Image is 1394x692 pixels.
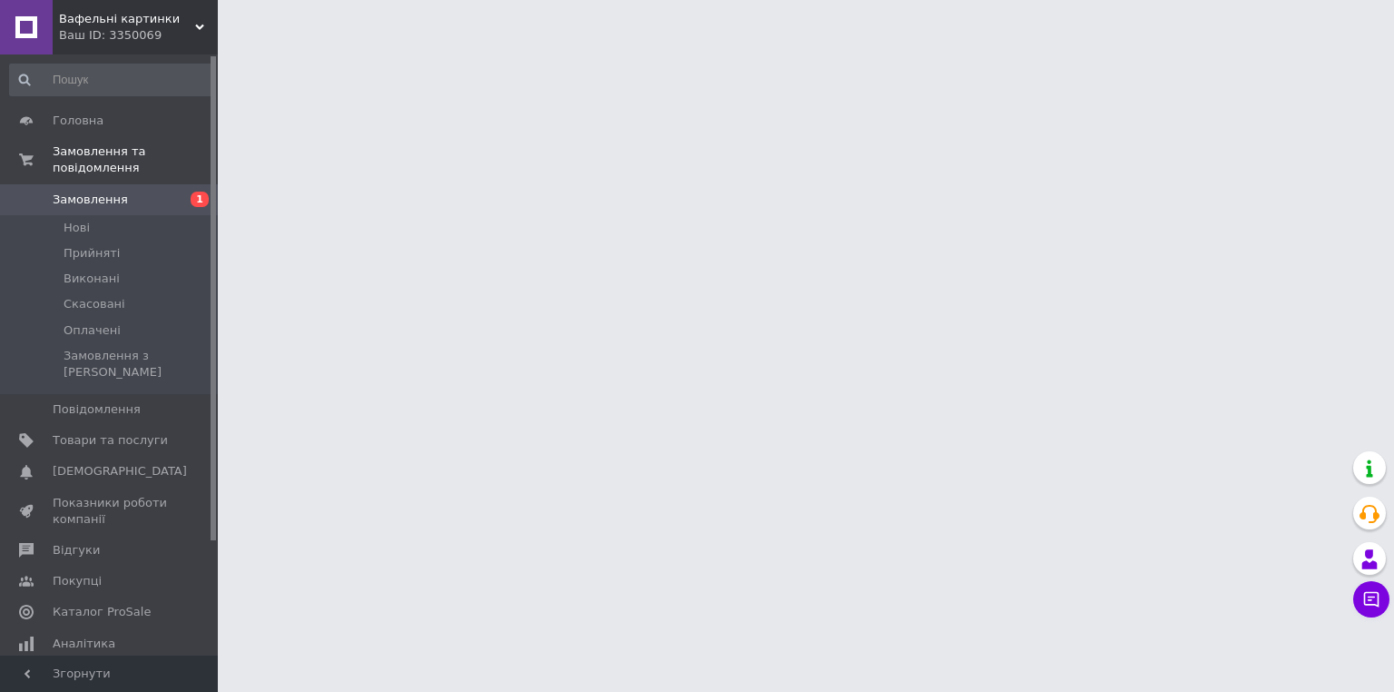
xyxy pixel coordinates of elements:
span: Скасовані [64,296,125,312]
span: Прийняті [64,245,120,262]
span: Оплачені [64,322,121,339]
span: Повідомлення [53,401,141,418]
span: Покупці [53,573,102,589]
span: Товари та послуги [53,432,168,449]
span: Вафельні картинки [59,11,195,27]
span: Показники роботи компанії [53,495,168,528]
span: Нові [64,220,90,236]
span: Замовлення з [PERSON_NAME] [64,348,212,381]
div: Ваш ID: 3350069 [59,27,218,44]
input: Пошук [9,64,214,96]
span: Виконані [64,271,120,287]
span: 1 [191,192,209,207]
span: Відгуки [53,542,100,559]
span: Каталог ProSale [53,604,151,620]
span: Замовлення та повідомлення [53,143,218,176]
span: [DEMOGRAPHIC_DATA] [53,463,187,479]
button: Чат з покупцем [1353,581,1389,618]
span: Замовлення [53,192,128,208]
span: Аналітика [53,636,115,652]
span: Головна [53,113,103,129]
